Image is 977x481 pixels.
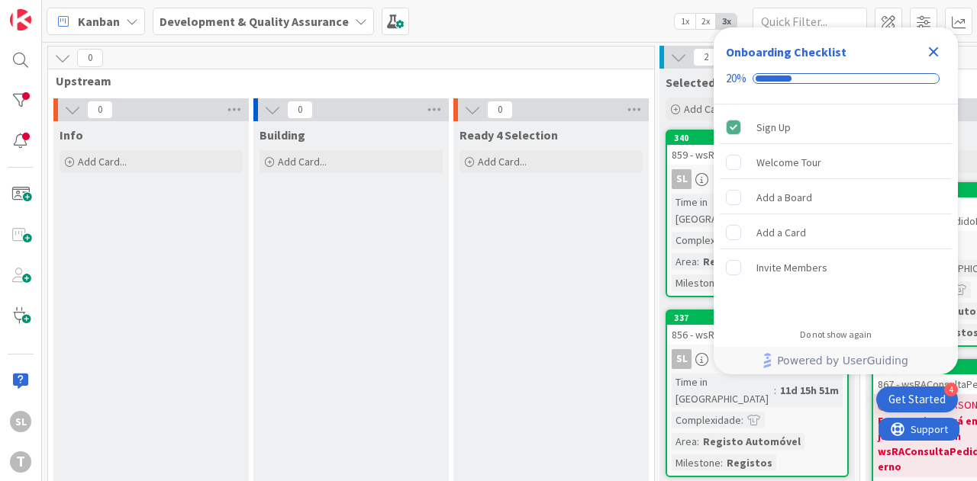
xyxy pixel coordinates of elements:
[487,101,513,119] span: 0
[666,75,715,90] span: Selected
[674,313,847,323] div: 337
[695,14,716,29] span: 2x
[753,8,867,35] input: Quick Filter...
[666,309,849,477] a: 337856 - wsRAPesquisaHistoricoSLTime in [GEOGRAPHIC_DATA]:11d 15h 51mComplexidade:Area:Registo Au...
[726,72,946,85] div: Checklist progress: 20%
[756,188,812,207] div: Add a Board
[459,127,558,143] span: Ready 4 Selection
[667,169,847,189] div: SL
[672,169,692,189] div: SL
[944,383,958,396] div: 4
[10,9,31,30] img: Visit kanbanzone.com
[720,146,952,179] div: Welcome Tour is incomplete.
[667,311,847,325] div: 337
[60,127,83,143] span: Info
[699,253,804,270] div: Registo Automóvel
[888,392,946,407] div: Get Started
[716,14,737,29] span: 3x
[672,253,697,270] div: Area
[697,253,699,270] span: :
[721,347,950,374] a: Powered by UserGuiding
[756,118,791,136] div: Sign Up
[774,382,776,399] span: :
[78,155,127,168] span: Add Card...
[77,49,103,67] span: 0
[714,104,958,319] div: Checklist items
[672,232,741,249] div: Complexidade
[287,101,313,119] span: 0
[667,325,847,345] div: 856 - wsRAPesquisaHistorico
[876,386,958,412] div: Open Get Started checklist, remaining modules: 4
[697,433,699,450] span: :
[721,454,723,471] span: :
[667,145,847,165] div: 859 - wsRAPesquisaNome
[10,411,31,432] div: SL
[726,43,846,61] div: Onboarding Checklist
[10,451,31,473] div: T
[278,155,327,168] span: Add Card...
[56,73,635,88] span: Upstream
[667,131,847,165] div: 340859 - wsRAPesquisaNome
[666,130,849,297] a: 340859 - wsRAPesquisaNomeSLTime in [GEOGRAPHIC_DATA]:11d 15h 51mComplexidade:Area:Registo Automóv...
[777,351,908,370] span: Powered by UserGuiding
[921,40,946,64] div: Close Checklist
[714,347,958,374] div: Footer
[672,433,697,450] div: Area
[723,454,776,471] div: Registos
[776,382,843,399] div: 11d 15h 51m
[672,349,692,369] div: SL
[160,14,349,29] b: Development & Quality Assurance
[756,223,806,242] div: Add a Card
[260,127,305,143] span: Building
[756,258,827,277] div: Invite Members
[720,111,952,144] div: Sign Up is complete.
[699,433,804,450] div: Registo Automóvel
[800,329,872,341] div: Do not show again
[478,155,527,168] span: Add Card...
[672,454,721,471] div: Milestone
[741,412,743,428] span: :
[720,181,952,214] div: Add a Board is incomplete.
[667,349,847,369] div: SL
[32,2,69,21] span: Support
[87,101,113,119] span: 0
[674,133,847,143] div: 340
[693,48,719,66] span: 2
[720,216,952,249] div: Add a Card is incomplete.
[714,27,958,374] div: Checklist Container
[672,194,774,227] div: Time in [GEOGRAPHIC_DATA]
[672,274,721,291] div: Milestone
[720,251,952,284] div: Invite Members is incomplete.
[675,14,695,29] span: 1x
[726,72,746,85] div: 20%
[756,153,821,172] div: Welcome Tour
[78,12,120,30] span: Kanban
[672,374,774,407] div: Time in [GEOGRAPHIC_DATA]
[684,102,733,116] span: Add Card...
[672,412,741,428] div: Complexidade
[667,131,847,145] div: 340
[667,311,847,345] div: 337856 - wsRAPesquisaHistorico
